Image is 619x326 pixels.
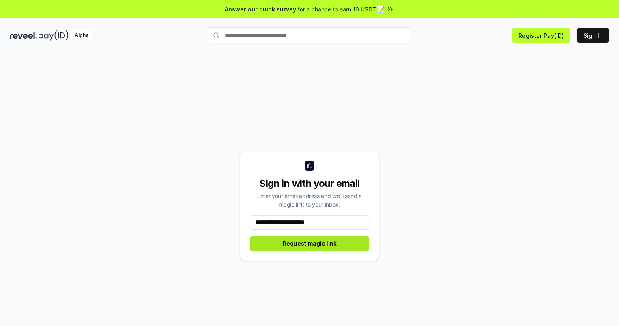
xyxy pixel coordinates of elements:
div: Sign in with your email [250,177,369,190]
span: for a chance to earn 10 USDT 📝 [298,5,385,13]
img: pay_id [39,30,69,41]
button: Register Pay(ID) [512,28,570,43]
div: Enter your email address and we’ll send a magic link to your inbox. [250,192,369,209]
button: Request magic link [250,236,369,251]
span: Answer our quick survey [225,5,296,13]
img: logo_small [305,161,314,171]
div: Alpha [70,30,93,41]
button: Sign In [577,28,609,43]
img: reveel_dark [10,30,37,41]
